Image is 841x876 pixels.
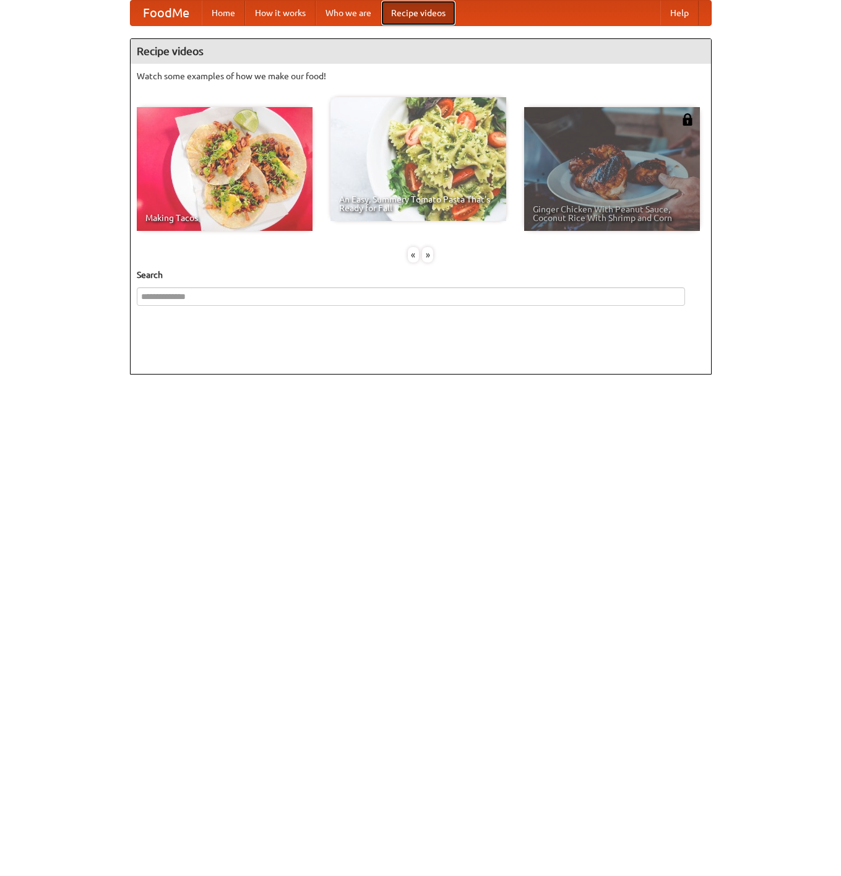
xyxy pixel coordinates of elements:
span: An Easy, Summery Tomato Pasta That's Ready for Fall [339,195,498,212]
h4: Recipe videos [131,39,711,64]
a: Making Tacos [137,107,313,231]
a: FoodMe [131,1,202,25]
a: How it works [245,1,316,25]
a: Who we are [316,1,381,25]
span: Making Tacos [145,214,304,222]
h5: Search [137,269,705,281]
a: Home [202,1,245,25]
img: 483408.png [681,113,694,126]
div: » [422,247,433,262]
div: « [408,247,419,262]
p: Watch some examples of how we make our food! [137,70,705,82]
a: Help [660,1,699,25]
a: An Easy, Summery Tomato Pasta That's Ready for Fall [330,97,506,221]
a: Recipe videos [381,1,455,25]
